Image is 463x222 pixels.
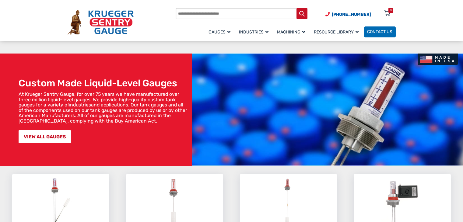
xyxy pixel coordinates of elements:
[277,29,305,35] span: Machining
[192,54,463,166] img: bg_hero_bannerksentry
[325,11,371,18] a: Phone Number (920) 434-8860
[314,29,359,35] span: Resource Library
[367,29,392,35] span: Contact Us
[236,26,274,38] a: Industries
[19,130,71,143] a: VIEW ALL GAUGES
[19,78,189,89] h1: Custom Made Liquid-Level Gauges
[418,54,458,65] img: Made In USA
[274,26,311,38] a: Machining
[332,12,371,17] span: [PHONE_NUMBER]
[239,29,268,35] span: Industries
[205,26,236,38] a: Gauges
[70,102,91,108] a: industries
[68,10,134,34] img: Krueger Sentry Gauge
[19,92,189,123] p: At Krueger Sentry Gauge, for over 75 years we have manufactured over three million liquid-level g...
[390,8,392,13] div: 0
[311,26,364,38] a: Resource Library
[364,26,396,37] a: Contact Us
[209,29,230,35] span: Gauges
